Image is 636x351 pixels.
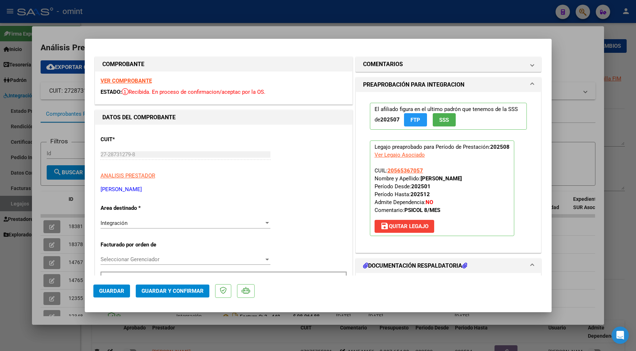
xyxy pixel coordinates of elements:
[375,167,462,213] span: CUIL: Nombre y Apellido: Período Desde: Período Hasta: Admite Dependencia:
[141,288,204,294] span: Guardar y Confirmar
[101,78,152,84] a: VER COMPROBANTE
[101,204,175,212] p: Area destinado *
[363,80,464,89] h1: PREAPROBACIÓN PARA INTEGRACION
[380,222,389,230] mat-icon: save
[356,92,541,253] div: PREAPROBACIÓN PARA INTEGRACION
[404,113,427,126] button: FTP
[410,191,430,198] strong: 202512
[101,185,347,194] p: [PERSON_NAME]
[387,167,423,174] span: 20565367057
[380,223,428,230] span: Quitar Legajo
[411,183,431,190] strong: 202501
[136,285,209,297] button: Guardar y Confirmar
[101,135,175,144] p: CUIT
[370,140,514,236] p: Legajo preaprobado para Período de Prestación:
[101,220,127,226] span: Integración
[356,259,541,273] mat-expansion-panel-header: DOCUMENTACIÓN RESPALDATORIA
[93,285,130,297] button: Guardar
[356,78,541,92] mat-expansion-panel-header: PREAPROBACIÓN PARA INTEGRACION
[101,256,264,263] span: Seleccionar Gerenciador
[490,144,510,150] strong: 202508
[410,117,420,123] span: FTP
[101,172,155,179] span: ANALISIS PRESTADOR
[404,207,440,213] strong: PSICOL 8/MES
[101,241,175,249] p: Facturado por orden de
[612,327,629,344] div: Open Intercom Messenger
[426,199,433,205] strong: NO
[439,117,449,123] span: SSS
[102,114,176,121] strong: DATOS DEL COMPROBANTE
[375,220,434,233] button: Quitar Legajo
[375,151,425,159] div: Ver Legajo Asociado
[380,116,400,123] strong: 202507
[375,207,440,213] span: Comentario:
[433,113,456,126] button: SSS
[99,288,124,294] span: Guardar
[102,61,144,68] strong: COMPROBANTE
[363,60,403,69] h1: COMENTARIOS
[370,103,527,130] p: El afiliado figura en el ultimo padrón que tenemos de la SSS de
[421,175,462,182] strong: [PERSON_NAME]
[363,262,467,270] h1: DOCUMENTACIÓN RESPALDATORIA
[122,89,265,95] span: Recibida. En proceso de confirmacion/aceptac por la OS.
[101,89,122,95] span: ESTADO:
[356,57,541,71] mat-expansion-panel-header: COMENTARIOS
